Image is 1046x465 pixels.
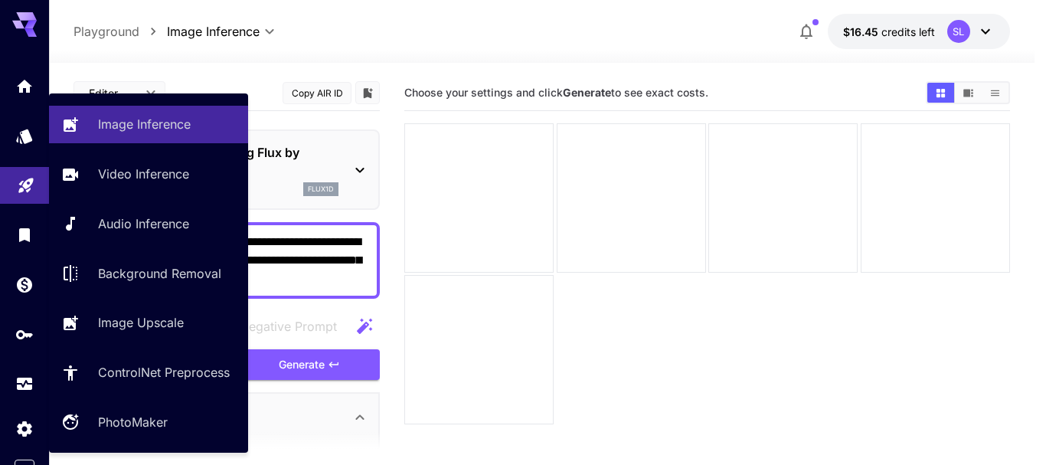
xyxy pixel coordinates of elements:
a: Audio Inference [49,205,248,243]
a: Background Removal [49,254,248,292]
div: Usage [15,375,34,394]
div: Playground [17,173,35,192]
div: $16.45062 [843,24,935,40]
button: Add to library [361,84,374,102]
button: Show media in video view [955,83,982,103]
span: Negative Prompt [240,317,337,336]
a: ControlNet Preprocess [49,354,248,391]
p: Playground [74,22,139,41]
p: Audio Inference [98,214,189,233]
div: SL [947,20,970,43]
span: $16.45 [843,25,881,38]
button: Show media in grid view [927,83,954,103]
a: Video Inference [49,156,248,193]
p: ControlNet Preprocess [98,363,230,381]
div: Wallet [15,275,34,294]
span: Negative prompts are not compatible with the selected model. [209,316,349,336]
button: $16.45062 [828,14,1010,49]
button: Show media in list view [982,83,1008,103]
p: Video Inference [98,165,189,183]
span: Generate [279,355,325,375]
div: API Keys [15,325,34,344]
div: Home [15,77,34,96]
a: PhotoMaker [49,404,248,441]
div: Settings [15,419,34,438]
a: Image Upscale [49,304,248,342]
span: Image Inference [167,22,260,41]
p: Image Upscale [98,313,184,332]
span: Editor [89,85,136,101]
div: Models [15,126,34,146]
p: Image Inference [98,115,191,133]
div: Show media in grid viewShow media in video viewShow media in list view [926,81,1010,104]
a: Image Inference [49,106,248,143]
p: PhotoMaker [98,413,168,431]
p: flux1d [308,184,334,195]
span: credits left [881,25,935,38]
p: Background Removal [98,264,221,283]
b: Generate [563,86,611,99]
button: Copy AIR ID [283,82,351,104]
div: Library [15,225,34,244]
span: Choose your settings and click to see exact costs. [404,86,708,99]
nav: breadcrumb [74,22,167,41]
